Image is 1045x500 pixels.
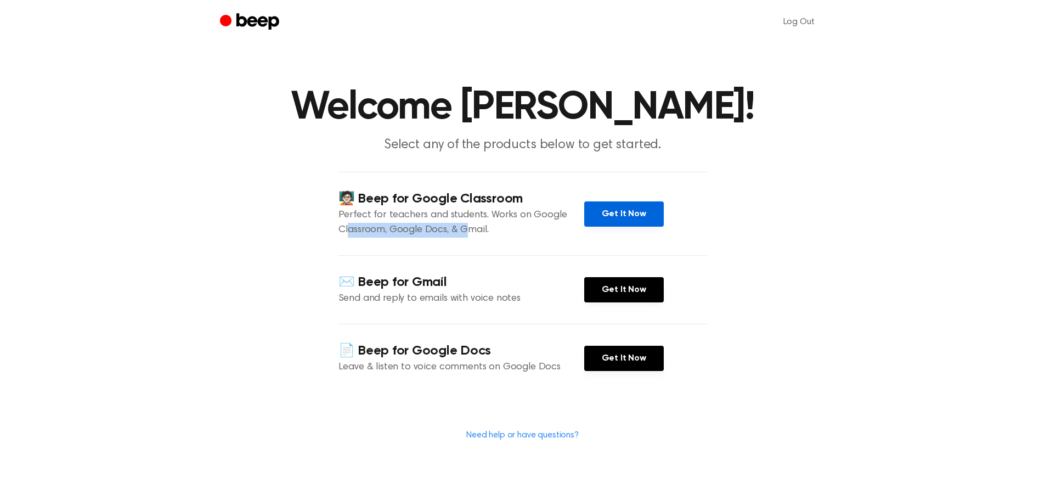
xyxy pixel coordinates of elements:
p: Select any of the products below to get started. [312,136,733,154]
h4: 🧑🏻‍🏫 Beep for Google Classroom [338,190,584,208]
a: Log Out [772,9,826,35]
p: Leave & listen to voice comments on Google Docs [338,360,584,375]
a: Need help or have questions? [466,431,579,440]
a: Get It Now [584,277,664,302]
a: Get It Now [584,201,664,227]
a: Get It Now [584,346,664,371]
h4: 📄 Beep for Google Docs [338,342,584,360]
p: Send and reply to emails with voice notes [338,291,584,306]
a: Beep [220,12,282,33]
p: Perfect for teachers and students. Works on Google Classroom, Google Docs, & Gmail. [338,208,584,238]
h4: ✉️ Beep for Gmail [338,273,584,291]
h1: Welcome [PERSON_NAME]! [242,88,804,127]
